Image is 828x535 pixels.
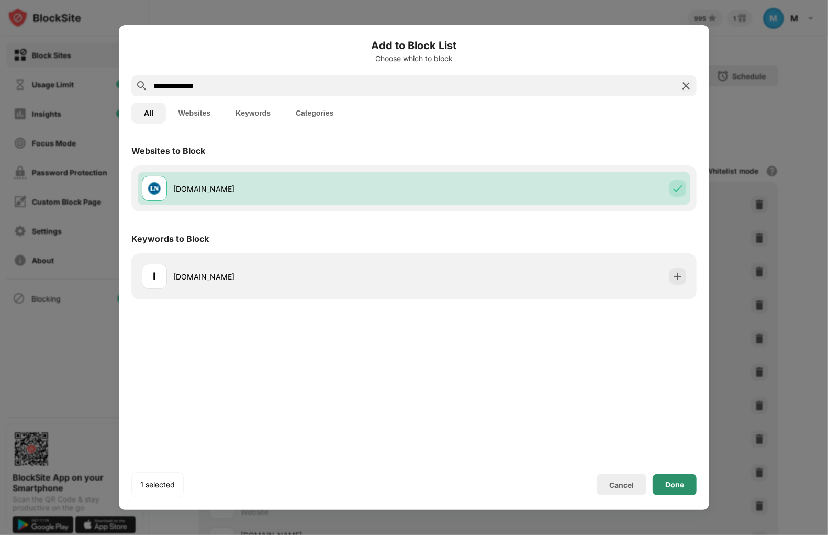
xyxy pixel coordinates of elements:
[609,481,634,489] div: Cancel
[140,480,175,490] div: 1 selected
[173,183,414,194] div: [DOMAIN_NAME]
[131,54,697,63] div: Choose which to block
[153,269,156,284] div: l
[131,146,205,156] div: Websites to Block
[223,103,283,124] button: Keywords
[283,103,346,124] button: Categories
[148,182,161,195] img: favicons
[131,233,209,244] div: Keywords to Block
[131,38,697,53] h6: Add to Block List
[131,103,166,124] button: All
[166,103,223,124] button: Websites
[680,80,692,92] img: search-close
[136,80,148,92] img: search.svg
[173,271,414,282] div: [DOMAIN_NAME]
[665,481,684,489] div: Done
